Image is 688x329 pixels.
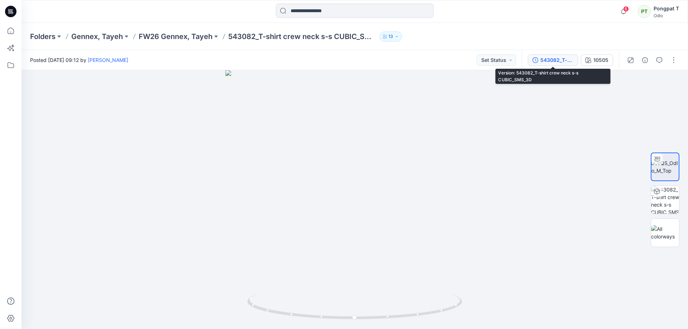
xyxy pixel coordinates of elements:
span: 6 [623,6,629,12]
a: FW26 Gennex, Tayeh [139,32,212,42]
a: Gennex, Tayeh [71,32,123,42]
button: 543082_T-shirt crew neck s-s CUBIC_SMS_3D [528,54,578,66]
div: Pongpat T [654,4,679,13]
button: 13 [379,32,402,42]
p: 13 [388,33,393,40]
img: 543082_T-shirt crew neck s-s CUBIC_SMS_3D 10505 [651,186,679,214]
div: 10505 [593,56,608,64]
p: 543082_T-shirt crew neck s-s CUBIC_SMS_3D [228,32,377,42]
a: Folders [30,32,56,42]
img: All colorways [651,225,679,240]
button: 10505 [581,54,613,66]
div: 543082_T-shirt crew neck s-s CUBIC_SMS_3D [540,56,573,64]
a: [PERSON_NAME] [88,57,128,63]
img: VQS_Odlo_M_Top [651,159,679,174]
span: Posted [DATE] 09:12 by [30,56,128,64]
div: PT [638,5,651,18]
div: Odlo [654,13,679,18]
button: Details [639,54,651,66]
